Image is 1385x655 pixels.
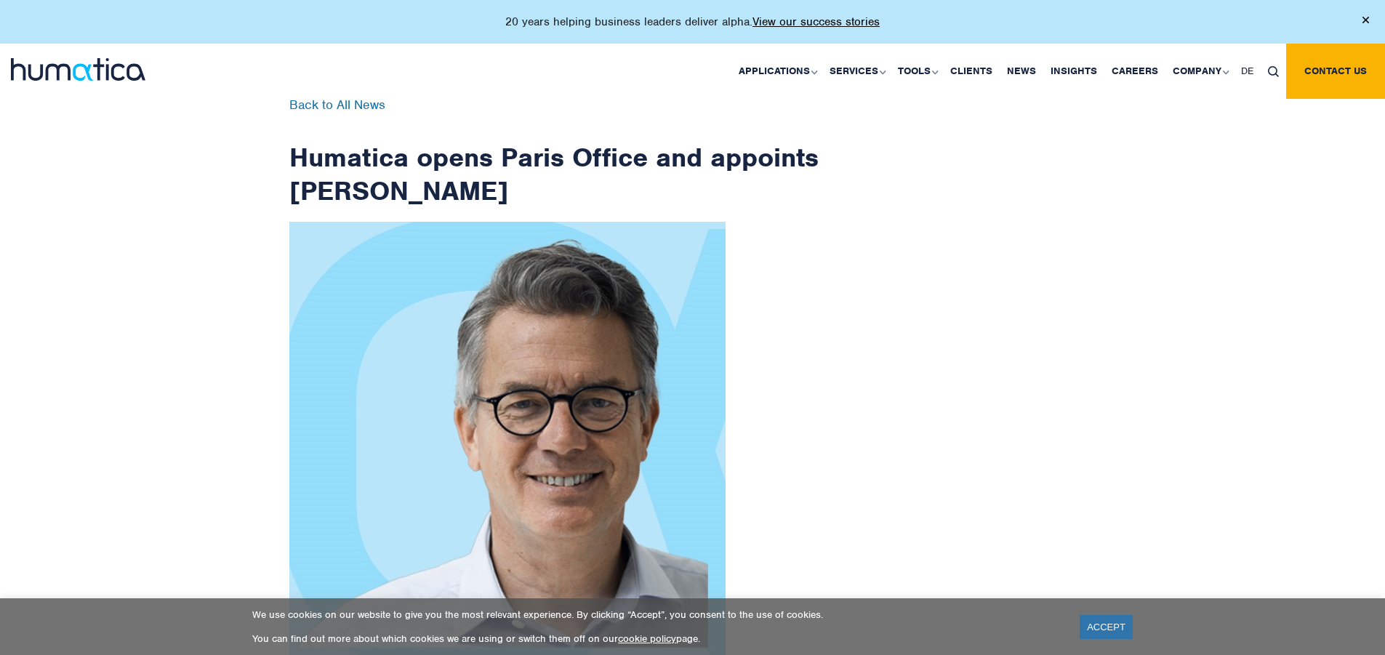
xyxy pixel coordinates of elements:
p: We use cookies on our website to give you the most relevant experience. By clicking “Accept”, you... [252,608,1061,621]
a: Tools [891,44,943,99]
a: Careers [1104,44,1165,99]
a: Contact us [1286,44,1385,99]
a: Services [822,44,891,99]
a: Applications [731,44,822,99]
h1: Humatica opens Paris Office and appoints [PERSON_NAME] [289,99,820,207]
p: You can find out more about which cookies we are using or switch them off on our page. [252,632,1061,645]
a: News [1000,44,1043,99]
a: cookie policy [618,632,676,645]
a: ACCEPT [1080,615,1133,639]
a: Clients [943,44,1000,99]
a: Company [1165,44,1234,99]
p: 20 years helping business leaders deliver alpha. [505,15,880,29]
img: search_icon [1268,66,1279,77]
a: Insights [1043,44,1104,99]
span: DE [1241,65,1253,77]
a: View our success stories [752,15,880,29]
a: Back to All News [289,97,385,113]
img: logo [11,58,145,81]
a: DE [1234,44,1261,99]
